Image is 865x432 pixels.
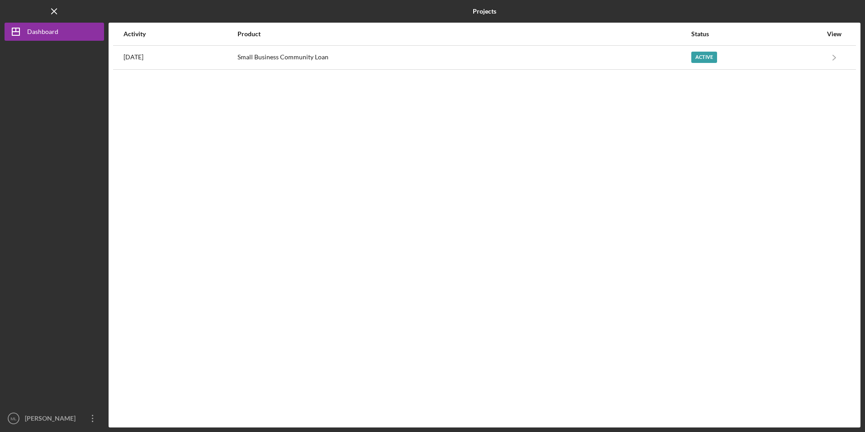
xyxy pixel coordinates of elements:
[238,46,690,69] div: Small Business Community Loan
[473,8,496,15] b: Projects
[124,30,237,38] div: Activity
[238,30,690,38] div: Product
[5,409,104,427] button: ML[PERSON_NAME]
[691,30,822,38] div: Status
[823,30,846,38] div: View
[5,23,104,41] button: Dashboard
[27,23,58,43] div: Dashboard
[691,52,717,63] div: Active
[10,416,17,421] text: ML
[23,409,81,430] div: [PERSON_NAME]
[124,53,143,61] time: 2025-09-16 19:56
